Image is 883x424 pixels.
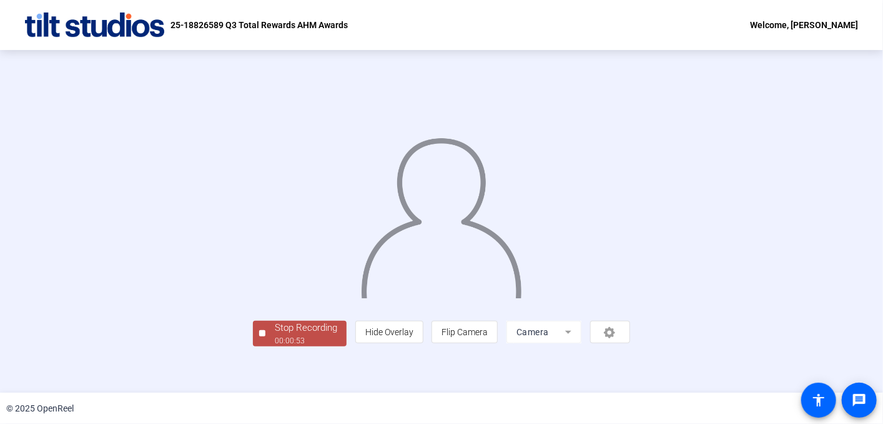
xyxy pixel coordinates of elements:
[355,321,423,343] button: Hide Overlay
[170,18,348,33] p: 25-18826589 Q3 Total Rewards AHM Awards
[6,402,74,415] div: © 2025 OpenReel
[441,327,488,337] span: Flip Camera
[432,321,498,343] button: Flip Camera
[25,13,164,38] img: OpenReel logo
[253,321,347,346] button: Stop Recording00:00:53
[275,321,337,335] div: Stop Recording
[852,393,867,408] mat-icon: message
[365,327,413,337] span: Hide Overlay
[360,128,523,298] img: overlay
[750,18,858,33] div: Welcome, [PERSON_NAME]
[811,393,826,408] mat-icon: accessibility
[275,335,337,346] div: 00:00:53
